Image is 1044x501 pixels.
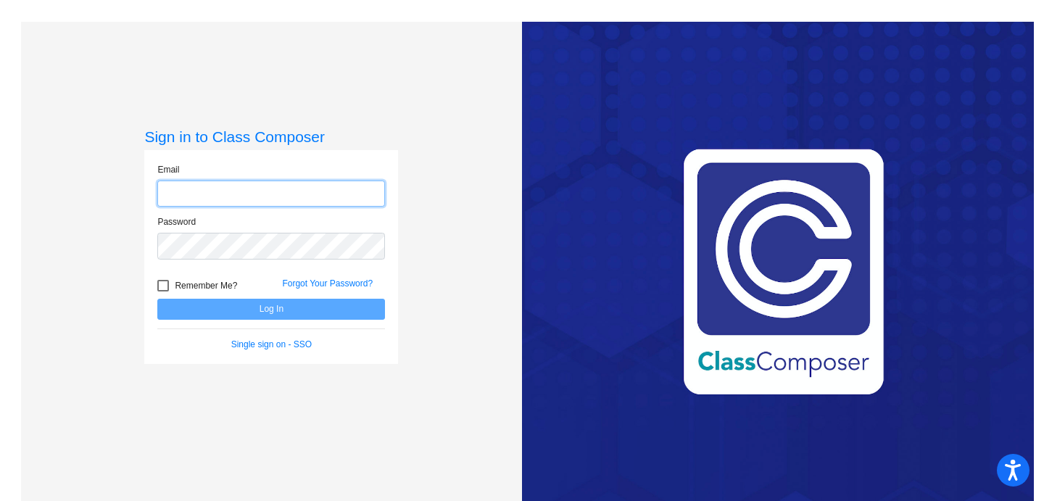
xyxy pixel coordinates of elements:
[157,299,385,320] button: Log In
[282,278,373,289] a: Forgot Your Password?
[157,215,196,228] label: Password
[157,163,179,176] label: Email
[231,339,312,349] a: Single sign on - SSO
[175,277,237,294] span: Remember Me?
[144,128,398,146] h3: Sign in to Class Composer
